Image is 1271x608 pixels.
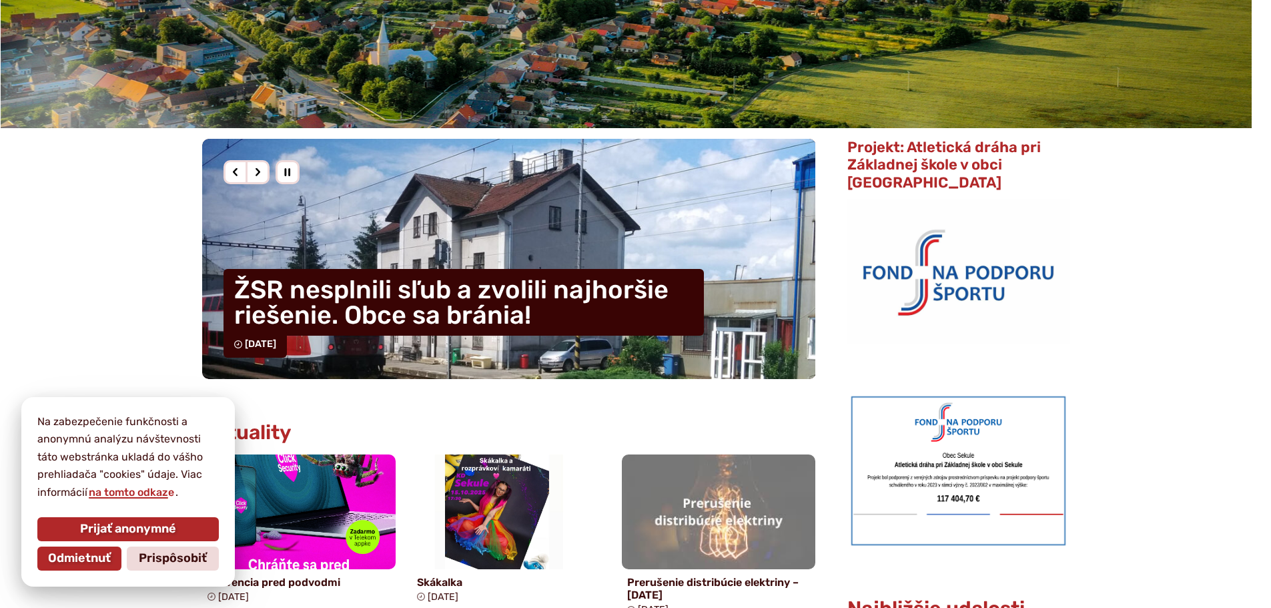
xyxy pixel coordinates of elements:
[276,160,300,184] div: Pozastaviť pohyb slajdera
[224,269,704,336] h4: ŽSR nesplnili sľub a zvolili najhoršie riešenie. Obce sa bránia!
[202,422,292,444] h3: Aktuality
[245,338,276,350] span: [DATE]
[87,486,175,499] a: na tomto odkaze
[127,547,219,571] button: Prispôsobiť
[202,139,816,379] a: ŽSR nesplnili sľub a zvolili najhoršie riešenie. Obce sa bránia! [DATE]
[202,139,816,379] div: 7 / 8
[412,454,606,608] a: Skákalka [DATE]
[139,551,207,566] span: Prispôsobiť
[37,547,121,571] button: Odmietnuť
[627,576,811,601] h4: Prerušenie distribúcie elektriny – [DATE]
[202,454,396,608] a: Prevencia pred podvodmi [DATE]
[428,591,458,603] span: [DATE]
[847,392,1069,549] img: draha.png
[417,576,600,589] h4: Skákalka
[847,138,1041,192] span: Projekt: Atletická dráha pri Základnej škole v obci [GEOGRAPHIC_DATA]
[37,517,219,541] button: Prijať anonymné
[246,160,270,184] div: Nasledujúci slajd
[207,576,391,589] h4: Prevencia pred podvodmi
[48,551,111,566] span: Odmietnuť
[37,413,219,501] p: Na zabezpečenie funkčnosti a anonymnú analýzu návštevnosti táto webstránka ukladá do vášho prehli...
[847,199,1069,343] img: logo_fnps.png
[218,591,249,603] span: [DATE]
[80,522,176,537] span: Prijať anonymné
[224,160,248,184] div: Predošlý slajd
